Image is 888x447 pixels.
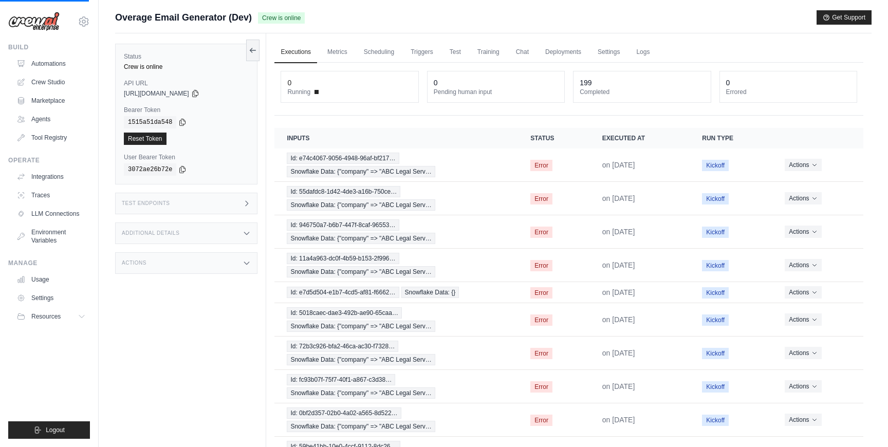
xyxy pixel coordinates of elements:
code: 1515a51da548 [124,116,176,128]
h3: Actions [122,260,146,266]
a: Settings [591,42,626,63]
button: Resources [12,308,90,325]
a: Automations [12,55,90,72]
div: 0 [287,78,291,88]
span: Id: 946750a7-b6b7-447f-8caf-96553… [287,219,399,231]
a: View execution details for Id [287,186,506,211]
span: Id: 5018caec-dae3-492b-ae90-65caa… [287,307,401,319]
h3: Additional Details [122,230,179,236]
button: Actions for execution [785,380,821,393]
span: Snowflake Data: {"company" => "ABC Legal Serv… [287,421,435,432]
a: View execution details for Id [287,219,506,244]
span: Id: 11a4a963-dc0f-4b59-b153-2f996… [287,253,399,264]
span: Logout [46,426,65,434]
span: Id: 72b3c926-bfa2-46ca-ac30-f7328… [287,341,398,352]
button: Actions for execution [785,286,821,299]
th: Status [518,128,590,148]
span: Snowflake Data: {"company" => "ABC Legal Serv… [287,233,435,244]
a: Metrics [321,42,354,63]
time: August 25, 2025 at 11:02 CDT [602,288,635,296]
a: Integrations [12,169,90,185]
a: View execution details for Id [287,341,506,365]
span: Id: fc93b07f-75f7-40f1-a867-c3d38… [287,374,395,385]
span: Snowflake Data: {"company" => "ABC Legal Serv… [287,321,435,332]
img: Logo [8,12,60,31]
button: Actions for execution [785,192,821,204]
th: Inputs [274,128,518,148]
a: Marketplace [12,92,90,109]
div: Operate [8,156,90,164]
span: Kickoff [702,381,729,393]
a: View execution details for Id [287,287,506,298]
code: 3072ae26b72e [124,163,176,176]
span: Kickoff [702,314,729,326]
th: Run Type [690,128,772,148]
a: Crew Studio [12,74,90,90]
span: Kickoff [702,348,729,359]
time: August 25, 2025 at 10:58 CDT [602,315,635,324]
iframe: Chat Widget [837,398,888,447]
span: Running [287,88,310,96]
a: View execution details for Id [287,253,506,277]
button: Actions for execution [785,226,821,238]
span: [URL][DOMAIN_NAME] [124,89,189,98]
dt: Errored [726,88,850,96]
button: Actions for execution [785,159,821,171]
a: Chat [510,42,535,63]
span: Error [530,227,552,238]
div: Manage [8,259,90,267]
dt: Pending human input [434,88,558,96]
span: Snowflake Data: {"company" => "ABC Legal Serv… [287,387,435,399]
span: Kickoff [702,287,729,299]
span: Kickoff [702,260,729,271]
span: Error [530,260,552,271]
label: Bearer Token [124,106,249,114]
div: 0 [726,78,730,88]
button: Get Support [817,10,872,25]
a: LLM Connections [12,206,90,222]
span: Snowflake Data: {} [401,287,459,298]
div: Crew is online [124,63,249,71]
span: Snowflake Data: {"company" => "ABC Legal Serv… [287,199,435,211]
a: Scheduling [358,42,400,63]
time: August 25, 2025 at 11:38 CDT [602,261,635,269]
a: Triggers [404,42,439,63]
a: Deployments [539,42,587,63]
a: Tool Registry [12,129,90,146]
span: Overage Email Generator (Dev) [115,10,252,25]
div: 199 [580,78,591,88]
span: Kickoff [702,193,729,204]
span: Id: e74c4067-9056-4948-96af-bf217… [287,153,399,164]
a: Logs [630,42,656,63]
a: Traces [12,187,90,203]
span: Id: 55dafdc8-1d42-4de3-a16b-750ce… [287,186,400,197]
time: August 25, 2025 at 10:57 CDT [602,349,635,357]
div: Build [8,43,90,51]
span: Error [530,193,552,204]
span: Error [530,287,552,299]
span: Id: 0bf2d357-02b0-4a02-a565-8d522… [287,407,401,419]
span: Kickoff [702,415,729,426]
a: Environment Variables [12,224,90,249]
span: Id: e7d5d504-e1b7-4cd5-af81-f6662… [287,287,399,298]
a: View execution details for Id [287,307,506,332]
label: Status [124,52,249,61]
a: Training [471,42,506,63]
time: August 25, 2025 at 13:36 CDT [602,194,635,202]
a: Executions [274,42,317,63]
time: August 25, 2025 at 10:38 CDT [602,382,635,390]
span: Error [530,348,552,359]
a: Settings [12,290,90,306]
div: 0 [434,78,438,88]
dt: Completed [580,88,704,96]
span: Error [530,160,552,171]
label: API URL [124,79,249,87]
time: August 25, 2025 at 13:15 CDT [602,228,635,236]
a: View execution details for Id [287,407,506,432]
span: Kickoff [702,160,729,171]
a: Usage [12,271,90,288]
button: Actions for execution [785,313,821,326]
h3: Test Endpoints [122,200,170,207]
span: Error [530,381,552,393]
